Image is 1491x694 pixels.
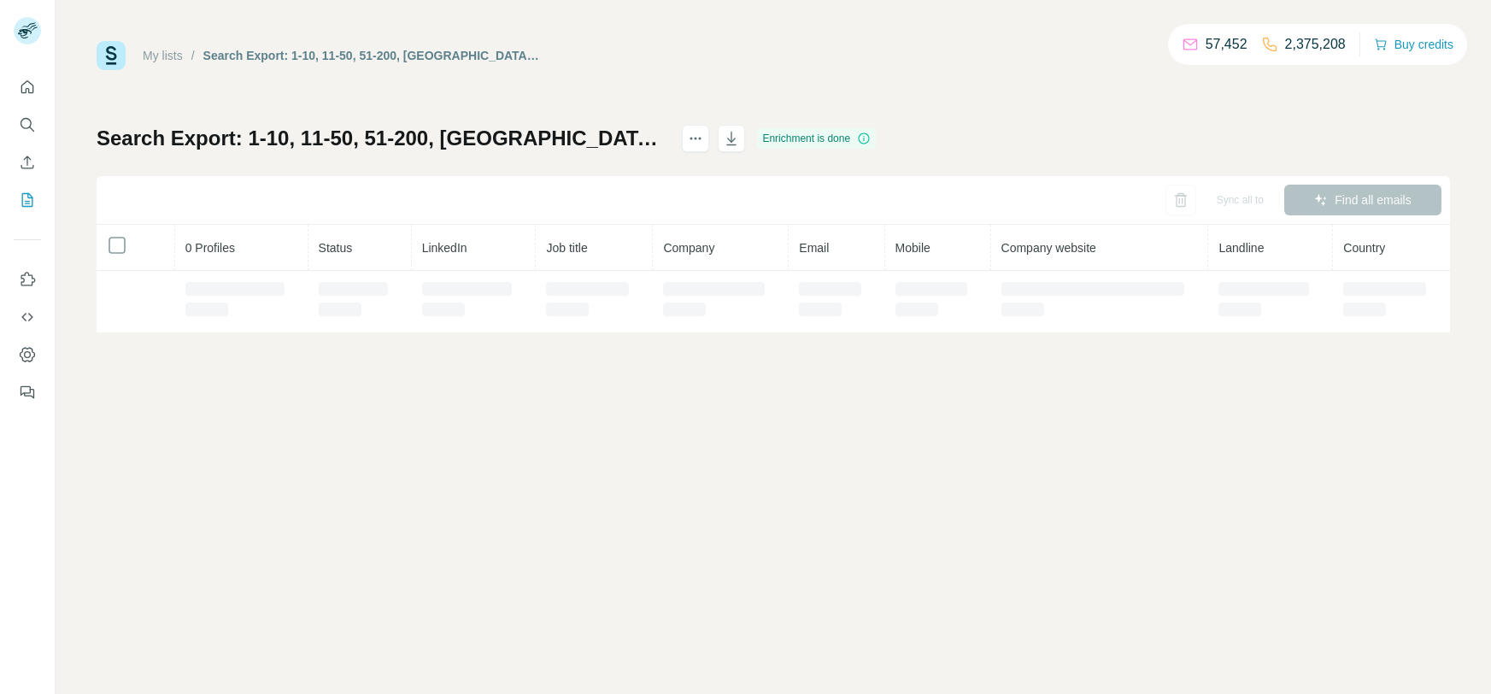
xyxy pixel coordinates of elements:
[1343,241,1385,255] span: Country
[799,241,829,255] span: Email
[14,147,41,178] button: Enrich CSV
[14,377,41,408] button: Feedback
[682,125,709,152] button: actions
[1218,241,1264,255] span: Landline
[1285,34,1346,55] p: 2,375,208
[97,41,126,70] img: Surfe Logo
[14,302,41,332] button: Use Surfe API
[14,339,41,370] button: Dashboard
[14,185,41,215] button: My lists
[1374,32,1453,56] button: Buy credits
[546,241,587,255] span: Job title
[14,109,41,140] button: Search
[422,241,467,255] span: LinkedIn
[191,47,195,64] li: /
[663,241,714,255] span: Company
[1206,34,1247,55] p: 57,452
[757,128,876,149] div: Enrichment is done
[319,241,353,255] span: Status
[1001,241,1096,255] span: Company website
[185,241,235,255] span: 0 Profiles
[203,47,543,64] div: Search Export: 1-10, 11-50, 51-200, [GEOGRAPHIC_DATA], Directeur de la technologie, CTO, Less tha...
[14,264,41,295] button: Use Surfe on LinkedIn
[97,125,666,152] h1: Search Export: 1-10, 11-50, 51-200, [GEOGRAPHIC_DATA], Directeur de la technologie, CTO, Less tha...
[895,241,930,255] span: Mobile
[14,72,41,103] button: Quick start
[143,49,183,62] a: My lists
